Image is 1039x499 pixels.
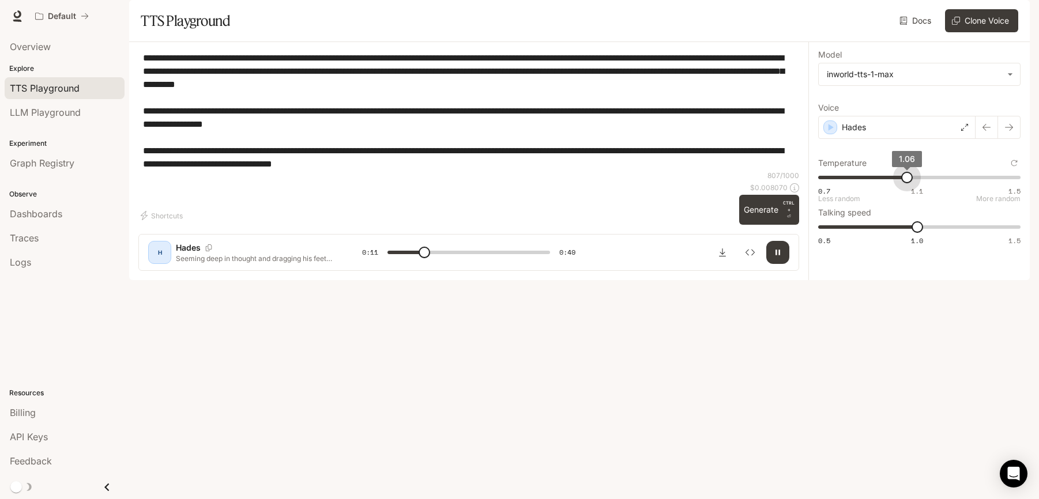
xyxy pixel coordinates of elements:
span: 0.7 [818,186,830,196]
div: inworld-tts-1-max [827,69,1002,80]
div: Open Intercom Messenger [1000,460,1027,487]
span: 0:49 [559,247,575,258]
span: 1.0 [911,236,923,245]
span: 1.06 [899,154,915,164]
span: 1.5 [1008,186,1021,196]
div: inworld-tts-1-max [819,63,1020,85]
p: Voice [818,104,839,112]
p: More random [976,195,1021,202]
p: Hades [842,122,866,133]
button: All workspaces [30,5,94,28]
button: Reset to default [1008,157,1021,169]
button: GenerateCTRL +⏎ [739,195,799,225]
p: CTRL + [783,199,795,213]
p: Hades [176,242,201,254]
p: ⏎ [783,199,795,220]
button: Clone Voice [945,9,1018,32]
span: 1.5 [1008,236,1021,245]
p: Default [48,12,76,21]
p: Less random [818,195,860,202]
span: 1.1 [911,186,923,196]
p: Seeming deep in thought and dragging his feet for time he finally fished through some papers in h... [176,254,334,263]
button: Download audio [711,241,734,264]
span: 0:11 [362,247,378,258]
h1: TTS Playground [141,9,230,32]
div: H [150,243,169,262]
button: Copy Voice ID [201,244,217,251]
a: Docs [897,9,936,32]
button: Shortcuts [138,206,187,225]
p: Model [818,51,842,59]
p: Talking speed [818,209,871,217]
button: Inspect [739,241,762,264]
p: Temperature [818,159,867,167]
span: 0.5 [818,236,830,245]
